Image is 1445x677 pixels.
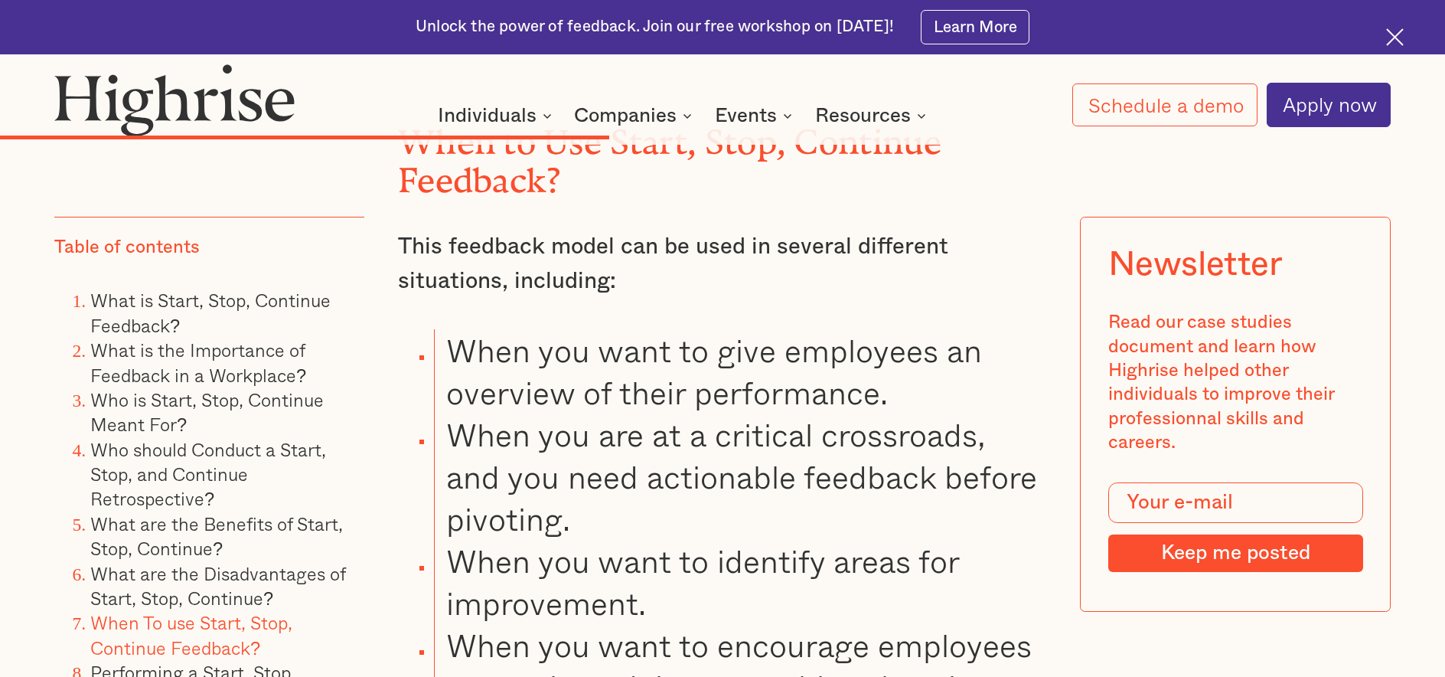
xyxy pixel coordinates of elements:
[715,106,797,125] div: Events
[90,436,326,513] a: Who should Conduct a Start, Stop, and Continue Retrospective?
[438,106,556,125] div: Individuals
[1386,28,1404,46] img: Cross icon
[1108,482,1363,523] input: Your e-mail
[1108,245,1283,284] div: Newsletter
[1108,535,1363,573] input: Keep me posted
[416,16,894,38] div: Unlock the power of feedback. Join our free workshop on [DATE]!
[54,236,200,260] div: Table of contents
[574,106,696,125] div: Companies
[398,230,1047,298] p: This feedback model can be used in several different situations, including:
[438,106,537,125] div: Individuals
[715,106,777,125] div: Events
[1072,83,1257,127] a: Schedule a demo
[921,10,1029,44] a: Learn More
[90,510,343,562] a: What are the Benefits of Start, Stop, Continue?
[815,106,911,125] div: Resources
[54,64,296,136] img: Highrise logo
[90,560,345,612] a: What are the Disadvantages of Start, Stop, Continue?
[90,609,292,661] a: When To use Start, Stop, Continue Feedback?
[1108,311,1363,455] div: Read our case studies document and learn how Highrise helped other individuals to improve their p...
[434,414,1047,540] li: When you are at a critical crossroads, and you need actionable feedback before pivoting.
[574,106,677,125] div: Companies
[1267,83,1391,126] a: Apply now
[434,540,1047,624] li: When you want to identify areas for improvement.
[90,287,331,339] a: What is Start, Stop, Continue Feedback?
[90,336,306,388] a: What is the Importance of Feedback in a Workplace?
[90,386,324,438] a: Who is Start, Stop, Continue Meant For?
[1108,482,1363,572] form: Modal Form
[815,106,931,125] div: Resources
[434,329,1047,414] li: When you want to give employees an overview of their performance.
